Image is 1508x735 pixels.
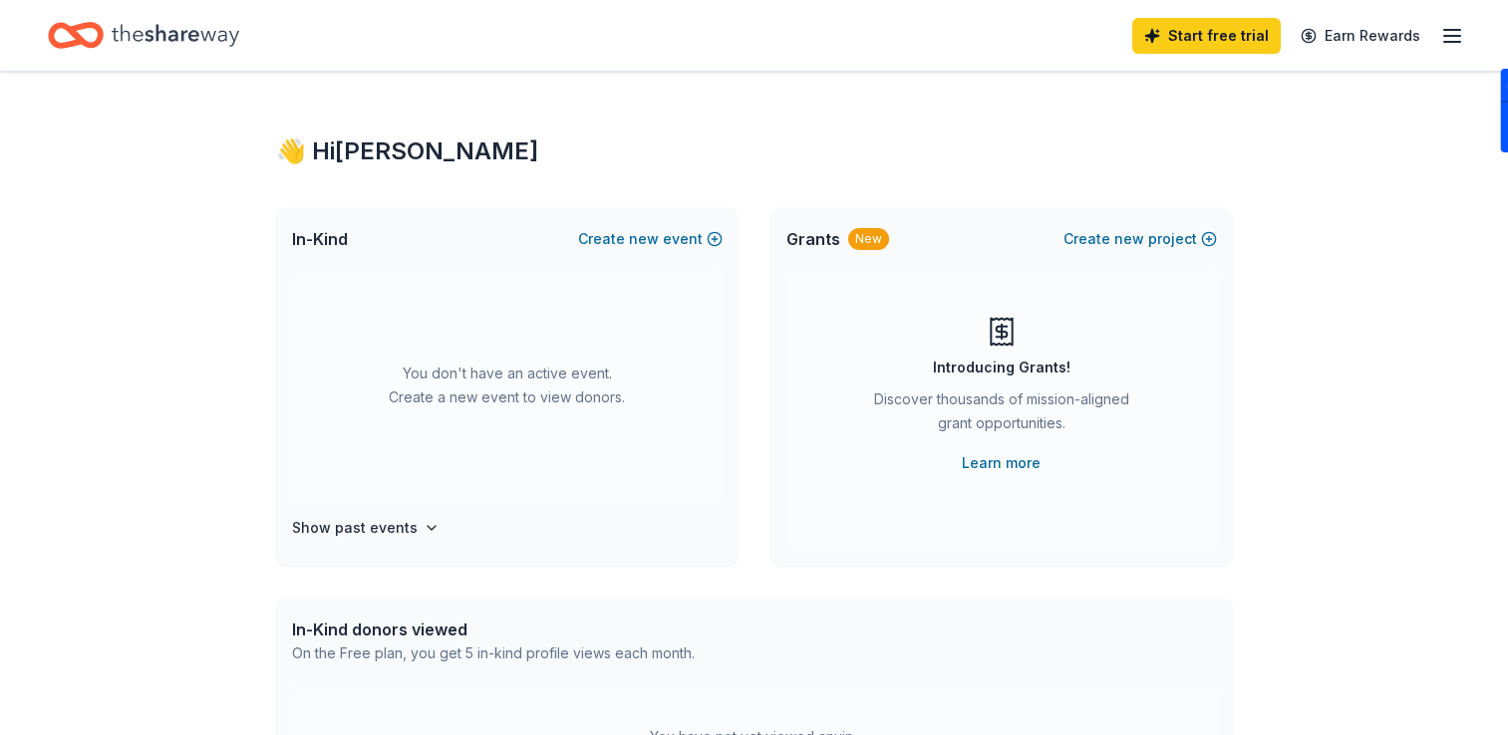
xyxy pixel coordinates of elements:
a: Earn Rewards [1289,18,1432,54]
div: You don't have an active event. Create a new event to view donors. [292,271,723,500]
div: Introducing Grants! [933,356,1070,379]
h4: Show past events [292,516,418,540]
a: Start free trial [1132,18,1281,54]
button: Show past events [292,516,440,540]
a: Home [48,12,239,59]
div: Discover thousands of mission-aligned grant opportunities. [866,387,1137,443]
div: On the Free plan, you get 5 in-kind profile views each month. [292,641,695,665]
button: Createnewevent [578,227,723,251]
div: 👋 Hi [PERSON_NAME] [276,135,1233,167]
a: Learn more [962,451,1041,475]
button: Createnewproject [1063,227,1217,251]
span: Grants [786,227,840,251]
span: new [629,227,659,251]
span: new [1114,227,1144,251]
div: In-Kind donors viewed [292,617,695,641]
span: In-Kind [292,227,348,251]
div: New [848,228,889,250]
